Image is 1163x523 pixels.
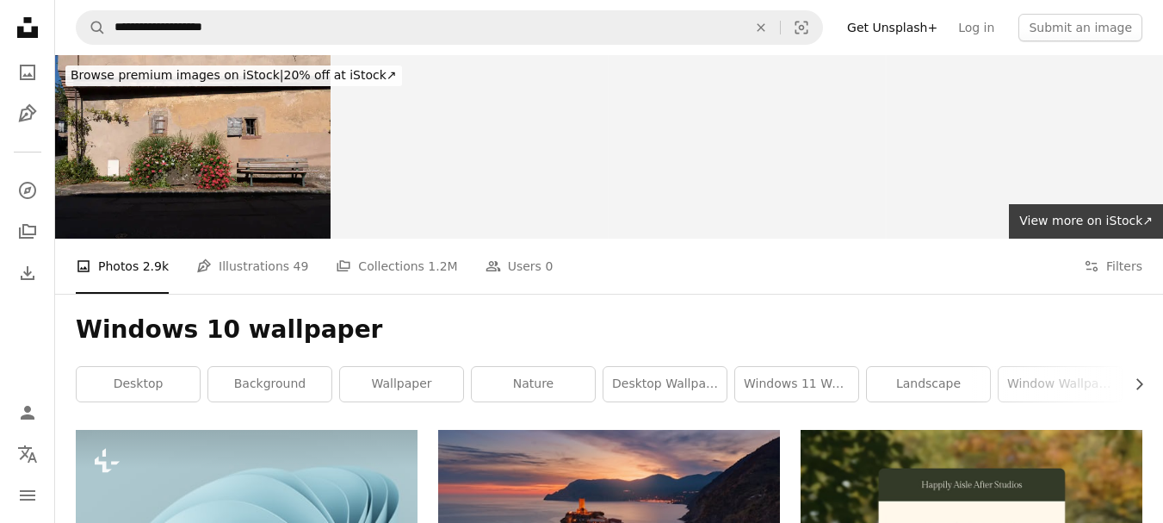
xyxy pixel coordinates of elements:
span: 20% off at iStock ↗ [71,68,397,82]
h1: Windows 10 wallpaper [76,314,1142,346]
a: background [208,367,331,402]
span: 49 [294,257,309,276]
button: Search Unsplash [77,11,106,44]
button: Filters [1084,239,1142,294]
a: Collections 1.2M [336,239,457,294]
a: desktop wallpaper [603,367,727,402]
button: Visual search [781,11,822,44]
a: Illustrations [10,97,45,131]
span: Browse premium images on iStock | [71,68,283,82]
a: window wallpaper [999,367,1122,402]
a: Collections [10,215,45,249]
form: Find visuals sitewide [76,10,823,45]
button: Submit an image [1018,14,1142,41]
img: Mittelbergheim, France - 09 10 2020: Alsatian Vineyard. Close up of a wall with two small windows... [55,55,331,239]
a: Download History [10,256,45,290]
a: windows 11 wallpaper [735,367,858,402]
a: Users 0 [486,239,554,294]
a: desktop [77,367,200,402]
button: Menu [10,478,45,513]
a: Photos [10,55,45,90]
a: Log in / Sign up [10,395,45,430]
a: Illustrations 49 [196,239,308,294]
a: wallpaper [340,367,463,402]
a: nature [472,367,595,402]
a: View more on iStock↗ [1009,204,1163,239]
a: Explore [10,173,45,208]
button: scroll list to the right [1123,367,1142,402]
a: Browse premium images on iStock|20% off at iStock↗ [55,55,412,97]
span: 0 [545,257,553,276]
span: View more on iStock ↗ [1019,214,1153,227]
a: Log in [948,14,1005,41]
span: 1.2M [428,257,457,276]
button: Language [10,437,45,471]
button: Clear [742,11,780,44]
a: landscape [867,367,990,402]
a: Get Unsplash+ [837,14,948,41]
